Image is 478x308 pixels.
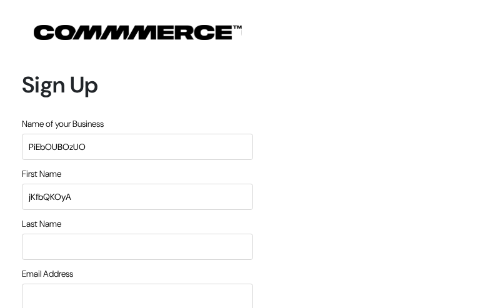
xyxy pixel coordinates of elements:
[22,117,104,131] label: Name of your Business
[22,267,73,281] label: Email Address
[22,217,61,231] label: Last Name
[22,167,61,181] label: First Name
[22,71,253,98] h1: Sign Up
[34,25,242,40] img: COMMMERCE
